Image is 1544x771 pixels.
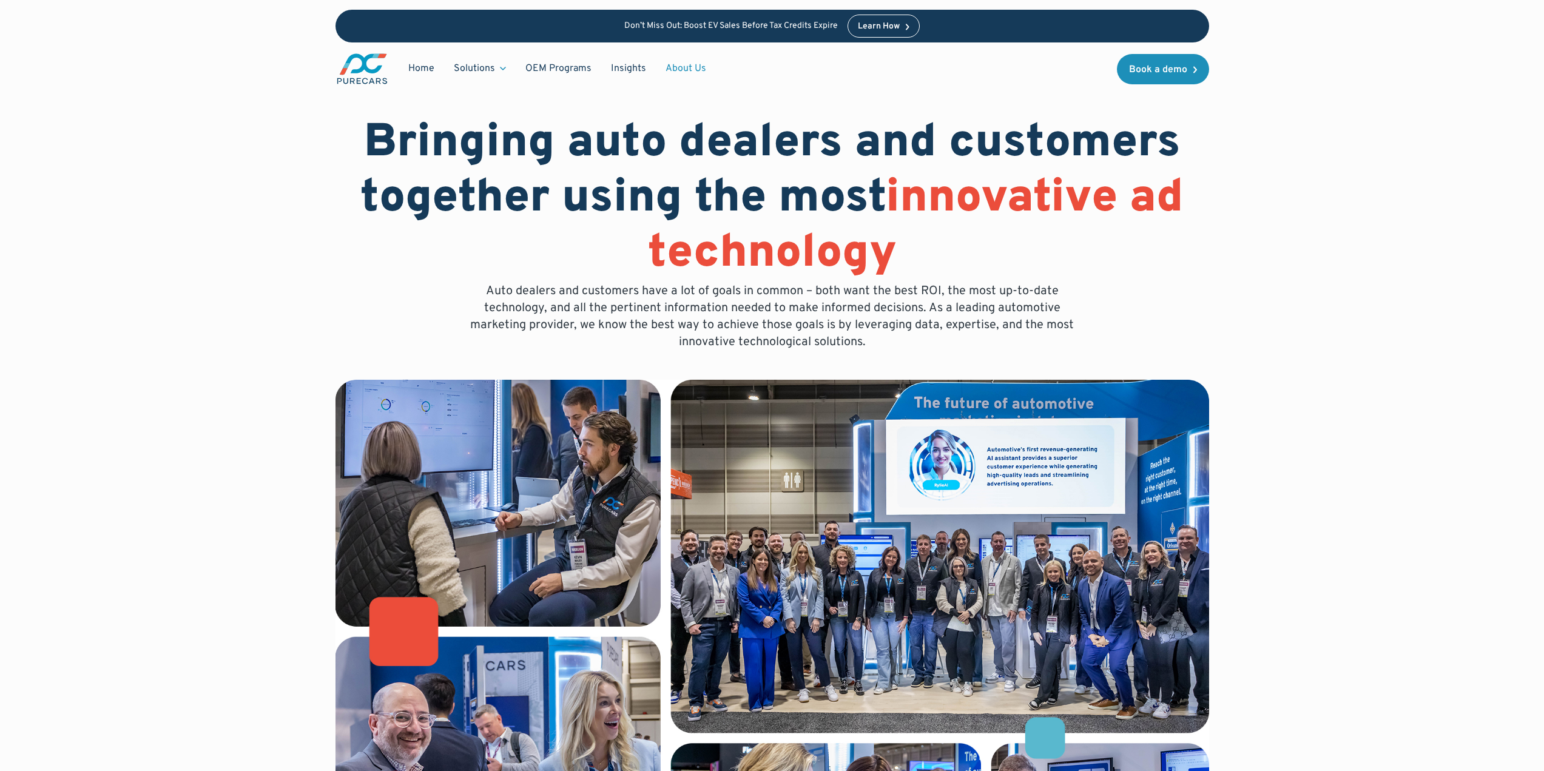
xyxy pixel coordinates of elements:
[858,22,900,31] div: Learn How
[516,57,601,80] a: OEM Programs
[335,52,389,86] img: purecars logo
[1129,65,1187,75] div: Book a demo
[454,62,495,75] div: Solutions
[335,52,389,86] a: main
[624,21,838,32] p: Don’t Miss Out: Boost EV Sales Before Tax Credits Expire
[444,57,516,80] div: Solutions
[1117,54,1209,84] a: Book a demo
[601,57,656,80] a: Insights
[648,170,1184,283] span: innovative ad technology
[656,57,716,80] a: About Us
[462,283,1083,351] p: Auto dealers and customers have a lot of goals in common – both want the best ROI, the most up-to...
[335,116,1209,283] h1: Bringing auto dealers and customers together using the most
[848,15,920,38] a: Learn How
[399,57,444,80] a: Home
